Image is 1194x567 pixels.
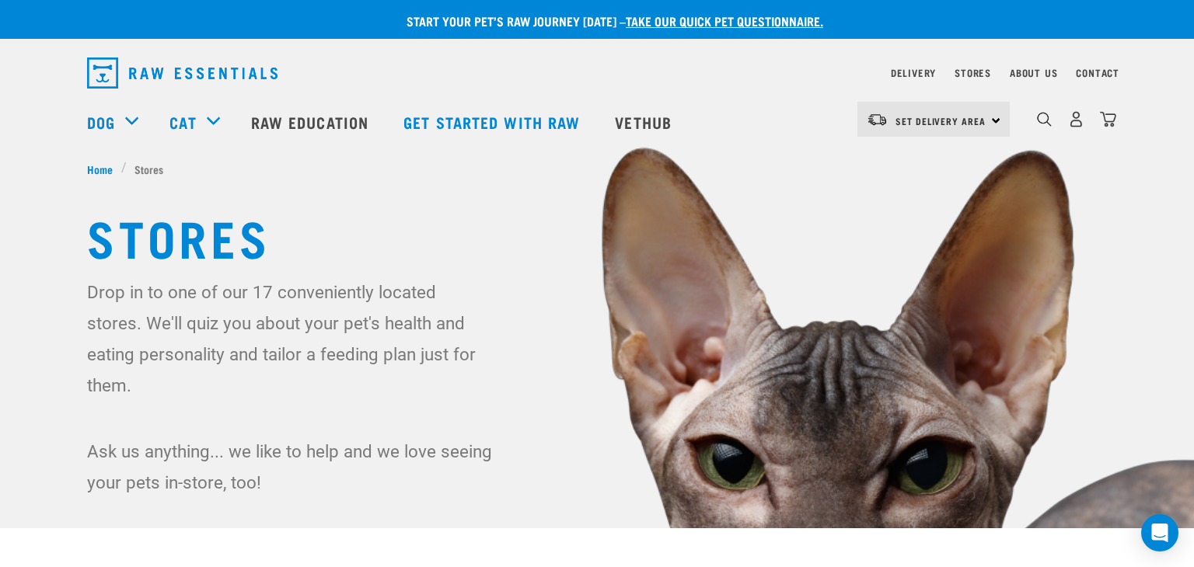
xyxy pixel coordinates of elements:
div: Open Intercom Messenger [1141,514,1178,551]
h1: Stores [87,208,1107,264]
a: Delivery [891,70,936,75]
img: home-icon@2x.png [1100,111,1116,127]
span: Set Delivery Area [895,118,986,123]
a: Get started with Raw [388,91,599,153]
nav: dropdown navigation [75,51,1119,95]
a: Vethub [599,91,691,153]
a: Stores [955,70,991,75]
a: Dog [87,110,115,134]
span: Home [87,161,113,177]
img: Raw Essentials Logo [87,57,278,89]
img: home-icon-1@2x.png [1037,112,1052,127]
a: Cat [169,110,196,134]
a: About Us [1010,70,1057,75]
img: van-moving.png [867,113,888,127]
nav: breadcrumbs [87,161,1107,177]
p: Ask us anything... we like to help and we love seeing your pets in-store, too! [87,436,495,498]
a: take our quick pet questionnaire. [626,17,823,24]
a: Contact [1076,70,1119,75]
a: Home [87,161,121,177]
img: user.png [1068,111,1084,127]
a: Raw Education [236,91,388,153]
p: Drop in to one of our 17 conveniently located stores. We'll quiz you about your pet's health and ... [87,277,495,401]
